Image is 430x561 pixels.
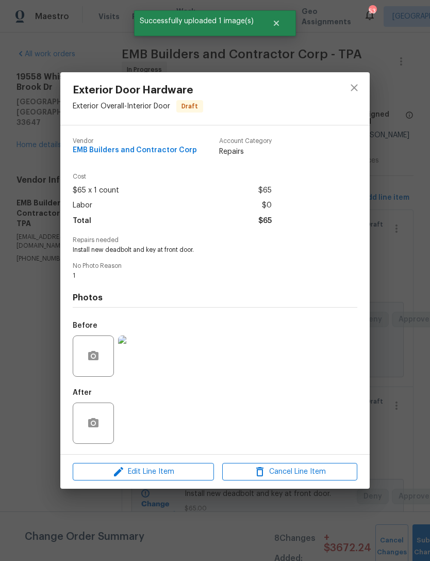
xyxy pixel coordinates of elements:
[73,389,92,396] h5: After
[73,173,272,180] span: Cost
[73,293,357,303] h4: Photos
[73,138,197,145] span: Vendor
[73,246,329,254] span: Install new deadbolt and key at front door.
[76,466,211,478] span: Edit Line Item
[369,6,376,17] div: 53
[258,214,272,229] span: $65
[219,138,272,145] span: Account Category
[73,103,170,110] span: Exterior Overall - Interior Door
[73,198,92,213] span: Labor
[225,466,354,478] span: Cancel Line Item
[73,463,214,481] button: Edit Line Item
[134,10,259,32] span: Successfully uploaded 1 image(s)
[342,75,367,100] button: close
[222,463,357,481] button: Cancel Line Item
[259,13,293,34] button: Close
[262,198,272,213] span: $0
[219,147,272,157] span: Repairs
[73,214,91,229] span: Total
[258,183,272,198] span: $65
[73,322,97,329] h5: Before
[73,271,329,280] span: 1
[73,183,119,198] span: $65 x 1 count
[177,101,202,111] span: Draft
[73,237,357,244] span: Repairs needed
[73,85,203,96] span: Exterior Door Hardware
[73,263,357,269] span: No Photo Reason
[73,147,197,154] span: EMB Builders and Contractor Corp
